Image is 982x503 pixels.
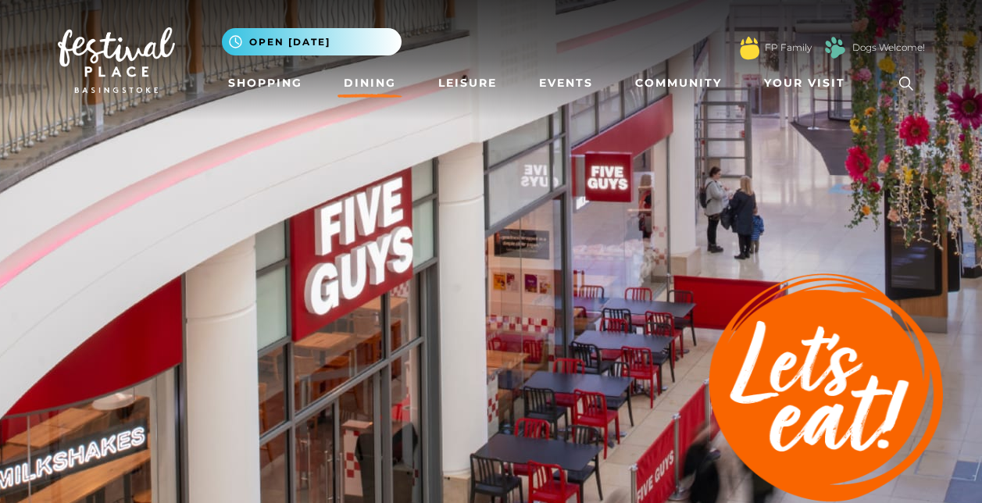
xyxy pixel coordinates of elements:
[337,69,402,98] a: Dining
[765,41,812,55] a: FP Family
[852,41,925,55] a: Dogs Welcome!
[222,69,309,98] a: Shopping
[58,27,175,93] img: Festival Place Logo
[249,35,330,49] span: Open [DATE]
[222,28,402,55] button: Open [DATE]
[758,69,859,98] a: Your Visit
[629,69,728,98] a: Community
[432,69,503,98] a: Leisure
[764,75,845,91] span: Your Visit
[533,69,599,98] a: Events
